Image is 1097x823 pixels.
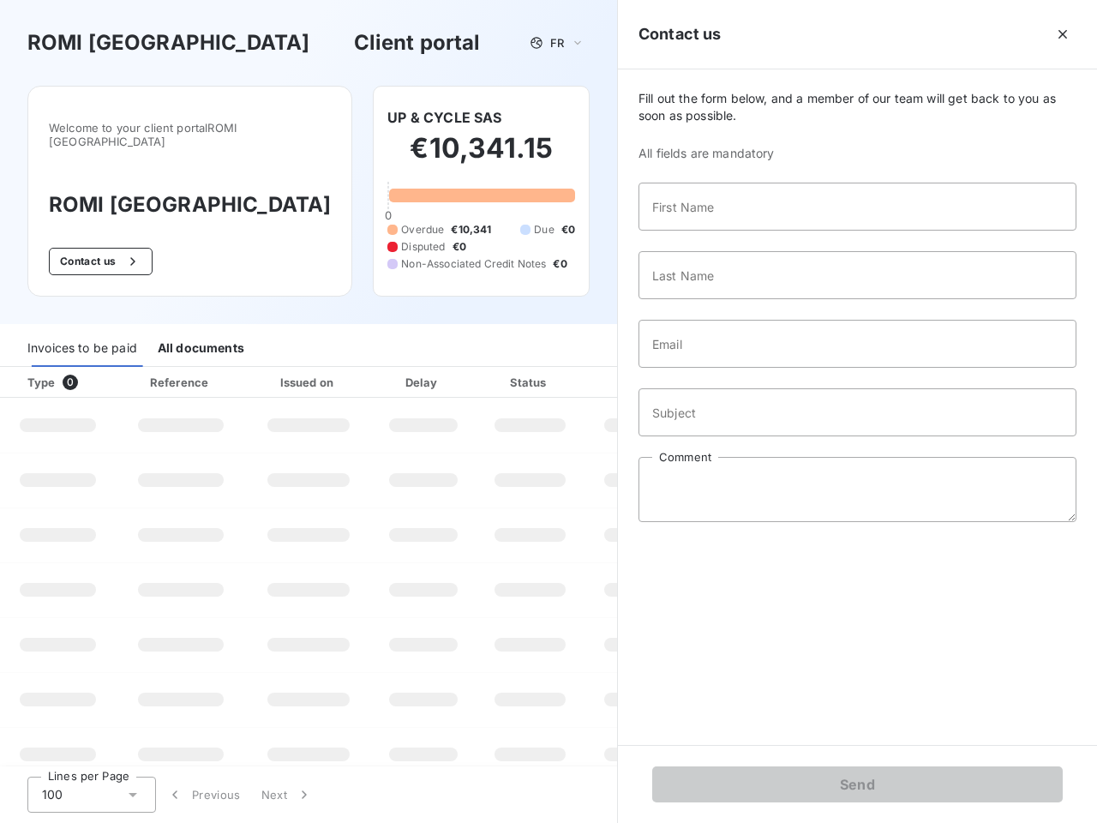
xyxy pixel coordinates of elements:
span: Overdue [401,222,444,237]
div: Issued on [249,374,368,391]
div: Status [479,374,581,391]
div: Invoices to be paid [27,331,137,367]
span: Non-Associated Credit Notes [401,256,546,272]
span: FR [550,36,564,50]
div: Delay [375,374,472,391]
input: placeholder [638,183,1076,231]
span: €10,341 [451,222,491,237]
button: Contact us [49,248,153,275]
h3: Client portal [354,27,481,58]
div: All documents [158,331,244,367]
span: Fill out the form below, and a member of our team will get back to you as soon as possible. [638,90,1076,124]
input: placeholder [638,388,1076,436]
input: placeholder [638,320,1076,368]
span: 100 [42,786,63,803]
input: placeholder [638,251,1076,299]
span: 0 [385,208,392,222]
div: Type [17,374,112,391]
span: €0 [553,256,566,272]
h3: ROMI [GEOGRAPHIC_DATA] [49,189,331,220]
span: Welcome to your client portal ROMI [GEOGRAPHIC_DATA] [49,121,331,148]
span: 0 [63,375,78,390]
div: Amount [588,374,698,391]
button: Next [251,777,323,813]
h5: Contact us [638,22,722,46]
button: Previous [156,777,251,813]
h3: ROMI [GEOGRAPHIC_DATA] [27,27,309,58]
span: Disputed [401,239,445,255]
h2: €10,341.15 [387,131,575,183]
button: Send [652,766,1063,802]
span: Due [534,222,554,237]
span: €0 [561,222,575,237]
span: All fields are mandatory [638,145,1076,162]
span: €0 [453,239,466,255]
div: Reference [150,375,208,389]
h6: UP & CYCLE SAS [387,107,501,128]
